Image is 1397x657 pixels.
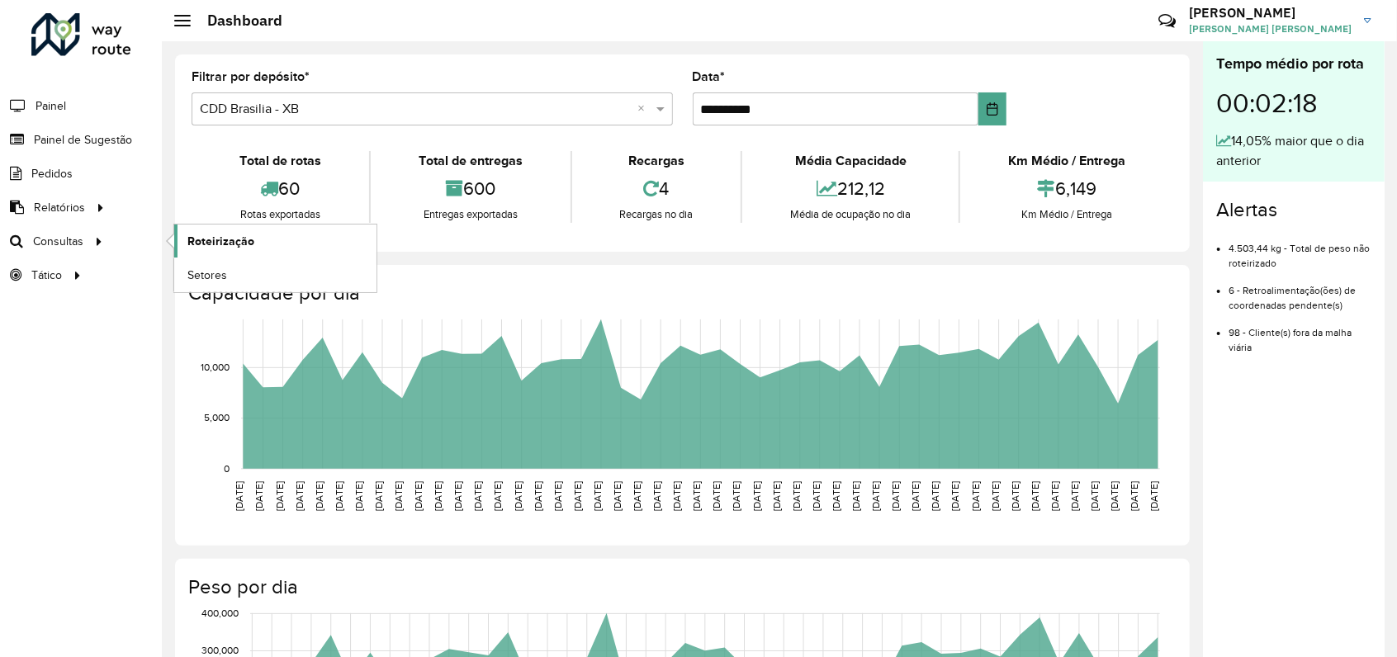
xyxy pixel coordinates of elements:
[34,131,132,149] span: Painel de Sugestão
[732,481,742,511] text: [DATE]
[671,481,682,511] text: [DATE]
[990,481,1001,511] text: [DATE]
[224,463,230,474] text: 0
[964,151,1169,171] div: Km Médio / Entrega
[513,481,523,511] text: [DATE]
[196,171,365,206] div: 60
[375,171,566,206] div: 600
[612,481,623,511] text: [DATE]
[746,151,954,171] div: Média Capacidade
[572,481,583,511] text: [DATE]
[188,575,1173,599] h4: Peso por dia
[1149,481,1160,511] text: [DATE]
[746,206,954,223] div: Média de ocupação no dia
[234,481,244,511] text: [DATE]
[191,12,282,30] h2: Dashboard
[1216,53,1371,75] div: Tempo médio por rota
[187,233,254,250] span: Roteirização
[1216,198,1371,222] h4: Alertas
[1216,131,1371,171] div: 14,05% maior que o dia anterior
[393,481,404,511] text: [DATE]
[31,165,73,182] span: Pedidos
[746,171,954,206] div: 212,12
[201,645,239,656] text: 300,000
[473,481,484,511] text: [DATE]
[334,481,344,511] text: [DATE]
[950,481,961,511] text: [DATE]
[791,481,802,511] text: [DATE]
[254,481,265,511] text: [DATE]
[1229,313,1371,355] li: 98 - Cliente(s) fora da malha viária
[712,481,722,511] text: [DATE]
[1189,21,1352,36] span: [PERSON_NAME] [PERSON_NAME]
[638,99,652,119] span: Clear all
[196,206,365,223] div: Rotas exportadas
[314,481,324,511] text: [DATE]
[632,481,642,511] text: [DATE]
[1030,481,1040,511] text: [DATE]
[931,481,941,511] text: [DATE]
[1049,481,1060,511] text: [DATE]
[911,481,921,511] text: [DATE]
[187,267,227,284] span: Setores
[850,481,861,511] text: [DATE]
[692,481,703,511] text: [DATE]
[375,151,566,171] div: Total de entregas
[188,281,1173,305] h4: Capacidade por dia
[201,608,239,619] text: 400,000
[452,481,463,511] text: [DATE]
[651,481,662,511] text: [DATE]
[576,206,737,223] div: Recargas no dia
[964,206,1169,223] div: Km Médio / Entrega
[970,481,981,511] text: [DATE]
[1069,481,1080,511] text: [DATE]
[552,481,563,511] text: [DATE]
[576,171,737,206] div: 4
[890,481,901,511] text: [DATE]
[1149,3,1185,39] a: Contato Rápido
[771,481,782,511] text: [DATE]
[870,481,881,511] text: [DATE]
[751,481,762,511] text: [DATE]
[1010,481,1021,511] text: [DATE]
[353,481,364,511] text: [DATE]
[204,413,230,423] text: 5,000
[1089,481,1100,511] text: [DATE]
[201,362,230,373] text: 10,000
[294,481,305,511] text: [DATE]
[978,92,1006,125] button: Choose Date
[693,67,726,87] label: Data
[1129,481,1140,511] text: [DATE]
[33,233,83,250] span: Consultas
[433,481,443,511] text: [DATE]
[1109,481,1120,511] text: [DATE]
[1216,75,1371,131] div: 00:02:18
[373,481,384,511] text: [DATE]
[413,481,424,511] text: [DATE]
[811,481,822,511] text: [DATE]
[533,481,543,511] text: [DATE]
[592,481,603,511] text: [DATE]
[1229,271,1371,313] li: 6 - Retroalimentação(ões) de coordenadas pendente(s)
[31,267,62,284] span: Tático
[375,206,566,223] div: Entregas exportadas
[493,481,504,511] text: [DATE]
[964,171,1169,206] div: 6,149
[174,225,376,258] a: Roteirização
[1189,5,1352,21] h3: [PERSON_NAME]
[192,67,310,87] label: Filtrar por depósito
[174,258,376,291] a: Setores
[831,481,841,511] text: [DATE]
[1229,229,1371,271] li: 4.503,44 kg - Total de peso não roteirizado
[36,97,66,115] span: Painel
[576,151,737,171] div: Recargas
[34,199,85,216] span: Relatórios
[274,481,285,511] text: [DATE]
[196,151,365,171] div: Total de rotas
